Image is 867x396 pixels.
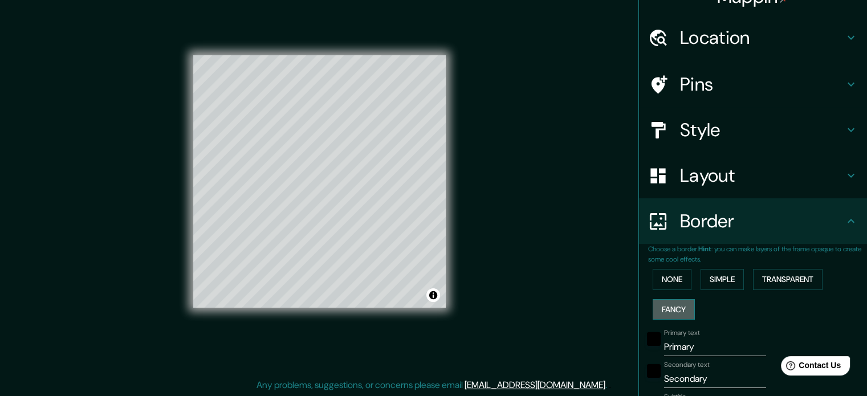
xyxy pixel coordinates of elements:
p: Any problems, suggestions, or concerns please email . [257,378,607,392]
div: Border [639,198,867,244]
div: Layout [639,153,867,198]
button: Simple [701,269,744,290]
div: . [607,378,609,392]
label: Primary text [664,328,699,338]
h4: Layout [680,164,844,187]
button: black [647,332,661,346]
button: Toggle attribution [426,288,440,302]
button: black [647,364,661,378]
button: Transparent [753,269,823,290]
b: Hint [698,244,711,254]
label: Secondary text [664,360,710,370]
div: Pins [639,62,867,107]
p: Choose a border. : you can make layers of the frame opaque to create some cool effects. [648,244,867,264]
h4: Style [680,119,844,141]
h4: Border [680,210,844,232]
div: . [609,378,611,392]
h4: Location [680,26,844,49]
iframe: Help widget launcher [766,352,854,383]
button: Fancy [653,299,695,320]
a: [EMAIL_ADDRESS][DOMAIN_NAME] [465,379,605,391]
button: None [653,269,691,290]
div: Style [639,107,867,153]
h4: Pins [680,73,844,96]
div: Location [639,15,867,60]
